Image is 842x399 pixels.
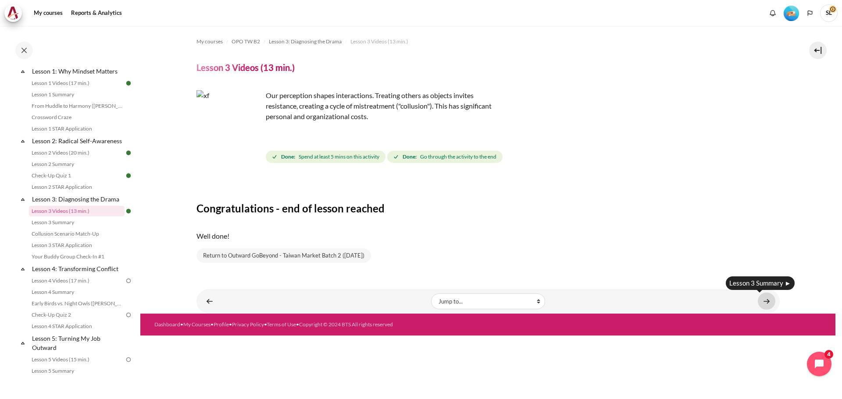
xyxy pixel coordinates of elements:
div: • • • • • [154,321,526,328]
span: SL [820,4,838,22]
a: Lesson 5: Turning My Job Outward [31,332,125,353]
a: Lesson 5 Summary [29,366,125,376]
span: Lesson 3: Diagnosing the Drama [269,38,342,46]
a: Copyright © 2024 BTS All rights reserved [299,321,393,328]
img: Level #2 [784,6,799,21]
a: Lesson 1 STAR Application [29,124,125,134]
a: My courses [31,4,66,22]
a: Lesson 4 Summary [29,287,125,297]
a: Lesson 1 Videos (17 min.) [29,78,125,88]
span: OPO TW B2 [232,38,260,46]
span: Collapse [18,137,27,145]
a: From Huddle to Harmony ([PERSON_NAME]'s Story) [29,101,125,111]
a: Check-Up Quiz 2 [29,310,125,320]
a: Lesson 1: Why Mindset Matters [31,65,125,77]
a: Early Birds vs. Night Owls ([PERSON_NAME]'s Story) [29,298,125,309]
a: Lesson 3: Diagnosing the Drama [269,36,342,47]
div: Completion requirements for Lesson 3 Videos (13 min.) [266,149,504,165]
a: Lesson 3 Summary [29,217,125,228]
a: Lesson 4: Transforming Conflict [31,263,125,275]
div: Show notification window with no new notifications [766,7,779,20]
img: Done [125,149,132,157]
section: Content [140,26,835,314]
span: Collapse [18,195,27,204]
a: Dashboard [154,321,180,328]
a: My courses [196,36,223,47]
a: Privacy Policy [232,321,264,328]
p: Our perception shapes interactions. Treating others as objects invites resistance, creating a cyc... [196,90,503,122]
img: To do [125,356,132,364]
img: Done [125,79,132,87]
nav: Navigation bar [196,35,780,49]
span: Go through the activity to the end [420,153,496,161]
strong: Done: [281,153,295,161]
a: ◄ Lesson 2 STAR Application [201,293,218,310]
span: Lesson 3 Videos (13 min.) [350,38,408,46]
a: Reports & Analytics [68,4,125,22]
a: Lesson 1 Summary [29,89,125,100]
a: Collusion Scenario Match-Up [29,229,125,239]
h4: Lesson 3 Videos (13 min.) [196,62,295,73]
a: Return to Outward GoBeyond - Taiwan Market Batch 2 ([DATE]) [196,248,371,263]
a: Lesson 2 Summary [29,159,125,169]
a: Lesson 5 Videos (15 min.) [29,354,125,365]
a: OPO TW B2 [232,36,260,47]
h3: Congratulations - end of lesson reached [196,201,780,215]
a: Profile [214,321,229,328]
img: Architeck [7,7,19,20]
a: Check-Up Quiz 1 [29,170,125,181]
span: My courses [196,38,223,46]
a: Crossword Craze [29,112,125,123]
img: Done [125,207,132,215]
span: Collapse [18,67,27,76]
img: To do [125,311,132,319]
a: Architeck Architeck [4,4,26,22]
a: Lesson 4 STAR Application [29,321,125,332]
button: Languages [803,7,817,20]
a: Lesson 2 STAR Application [29,182,125,192]
a: Lesson 3: Diagnosing the Drama [31,193,125,205]
img: Done [125,172,132,180]
a: Lesson 3 STAR Application [29,240,125,251]
a: Lesson 3 Videos (13 min.) [350,36,408,47]
a: Your Buddy Group Check-In #1 [29,251,125,262]
strong: Done: [403,153,417,161]
span: Spend at least 5 mins on this activity [299,153,379,161]
a: My Courses [183,321,210,328]
span: Collapse [18,265,27,273]
span: Collapse [18,339,27,347]
a: User menu [820,4,838,22]
img: To do [125,277,132,285]
img: xf [196,90,262,156]
a: Terms of Use [267,321,296,328]
p: Well done! [196,231,780,241]
a: Level #2 [780,5,803,21]
div: Level #2 [784,5,799,21]
a: Lesson 3 Videos (13 min.) [29,206,125,216]
div: Lesson 3 Summary ► [726,276,795,290]
a: Lesson 2 Videos (20 min.) [29,148,125,158]
a: Lesson 2: Radical Self-Awareness [31,135,125,147]
a: Lesson 4 Videos (17 min.) [29,275,125,286]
